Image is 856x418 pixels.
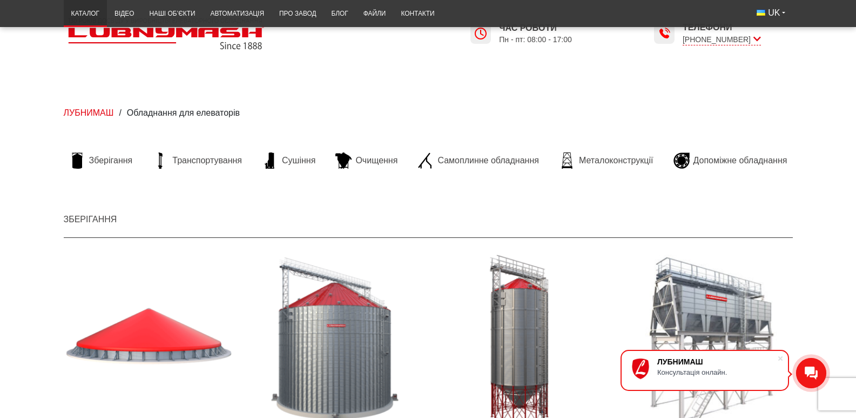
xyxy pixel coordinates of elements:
span: Самоплинне обладнання [437,155,538,167]
span: Металоконструкції [579,155,653,167]
a: Зберігання [64,152,138,169]
span: Обладнання для елеваторів [127,108,240,117]
span: Зберігання [89,155,133,167]
a: Автоматизація [203,3,272,24]
a: Самоплинне обладнання [412,152,544,169]
a: Металоконструкції [554,152,658,169]
span: Пн - пт: 08:00 - 17:00 [499,35,572,45]
a: Допоміжне обладнання [668,152,793,169]
a: Зберігання [64,215,117,224]
span: Телефони [683,22,761,34]
a: Наші об’єкти [141,3,203,24]
span: [PHONE_NUMBER] [683,34,761,45]
a: Контакти [393,3,442,24]
a: ЛУБНИМАШ [64,108,114,117]
button: UK [749,3,792,23]
span: Сушіння [282,155,315,167]
a: Каталог [64,3,107,24]
img: Lubnymash [64,14,269,54]
span: Допоміжне обладнання [693,155,787,167]
div: Консультація онлайн. [657,368,777,376]
a: Очищення [330,152,403,169]
span: Очищення [355,155,397,167]
div: ЛУБНИМАШ [657,357,777,366]
span: UK [768,7,780,19]
a: Відео [107,3,141,24]
a: Транспортування [147,152,247,169]
img: Lubnymash time icon [658,27,671,40]
a: Про завод [272,3,323,24]
img: Українська [757,10,765,16]
img: Lubnymash time icon [474,27,487,40]
a: Блог [323,3,355,24]
span: Транспортування [172,155,242,167]
a: Сушіння [257,152,321,169]
span: Час роботи [499,22,572,34]
span: / [119,108,121,117]
a: Файли [356,3,394,24]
